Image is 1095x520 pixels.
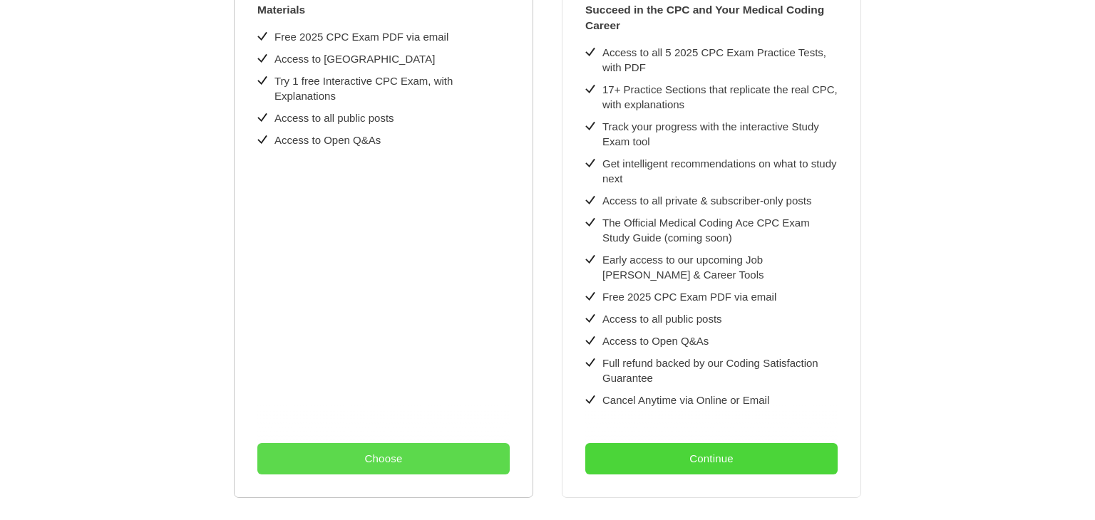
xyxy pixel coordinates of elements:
[274,110,394,125] div: Access to all public posts
[274,132,381,147] div: Access to Open Q&As
[585,443,838,474] button: Continue
[602,45,838,75] div: Access to all 5 2025 CPC Exam Practice Tests, with PDF
[602,311,722,326] div: Access to all public posts
[602,193,811,208] div: Access to all private & subscriber-only posts
[602,119,838,149] div: Track your progress with the interactive Study Exam tool
[274,73,510,103] div: Try 1 free Interactive CPC Exam, with Explanations
[602,355,838,385] div: Full refund backed by our Coding Satisfaction Guarantee
[274,29,448,44] div: Free 2025 CPC Exam PDF via email
[602,252,838,282] div: Early access to our upcoming Job [PERSON_NAME] & Career Tools
[602,392,769,407] div: Cancel Anytime via Online or Email
[602,215,838,245] div: The Official Medical Coding Ace CPC Exam Study Guide (coming soon)
[257,443,510,474] button: Choose
[602,82,838,112] div: 17+ Practice Sections that replicate the real CPC, with explanations
[602,156,838,186] div: Get intelligent recommendations on what to study next
[602,333,709,348] div: Access to Open Q&As
[602,289,776,304] div: Free 2025 CPC Exam PDF via email
[274,51,435,66] div: Access to [GEOGRAPHIC_DATA]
